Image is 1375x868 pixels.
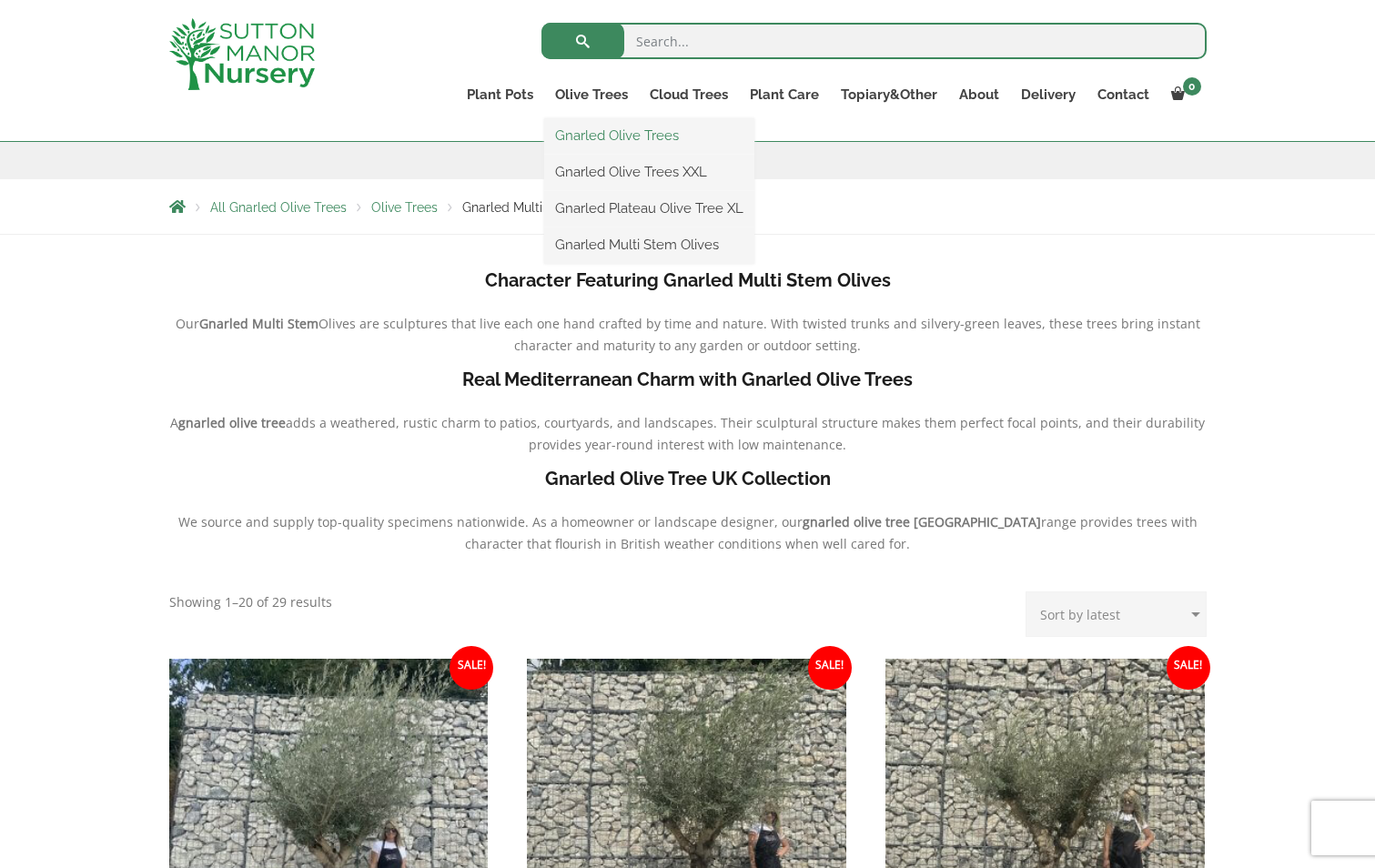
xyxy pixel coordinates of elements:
[545,468,831,490] b: Gnarled Olive Tree UK Collection
[639,82,739,107] a: Cloud Trees
[371,200,438,215] a: Olive Trees
[739,82,830,107] a: Plant Care
[450,646,493,690] span: Sale!
[318,315,1200,354] span: Olives are sculptures that live each one hand crafted by time and nature. With twisted trunks and...
[948,82,1010,107] a: About
[1167,646,1210,690] span: Sale!
[286,414,1205,453] span: adds a weathered, rustic charm to patios, courtyards, and landscapes. Their sculptural structure ...
[169,199,1207,214] nav: Breadcrumbs
[1010,82,1087,107] a: Delivery
[808,646,852,690] span: Sale!
[210,200,347,215] a: All Gnarled Olive Trees
[169,591,332,613] p: Showing 1–20 of 29 results
[178,513,803,530] span: We source and supply top-quality specimens nationwide. As a homeowner or landscape designer, our
[462,368,913,390] b: Real Mediterranean Charm with Gnarled Olive Trees
[544,231,754,258] a: Gnarled Multi Stem Olives
[1087,82,1160,107] a: Contact
[176,315,199,332] span: Our
[830,82,948,107] a: Topiary&Other
[169,18,315,90] img: logo
[803,513,1041,530] b: gnarled olive tree [GEOGRAPHIC_DATA]
[1026,591,1207,637] select: Shop order
[544,82,639,107] a: Olive Trees
[544,195,754,222] a: Gnarled Plateau Olive Tree XL
[541,23,1207,59] input: Search...
[462,200,618,215] span: Gnarled Multi Stem Olives
[178,414,286,431] b: gnarled olive tree
[1160,82,1207,107] a: 0
[544,122,754,149] a: Gnarled Olive Trees
[485,269,891,291] b: Character Featuring Gnarled Multi Stem Olives
[170,414,178,431] span: A
[456,82,544,107] a: Plant Pots
[199,315,318,332] b: Gnarled Multi Stem
[1183,77,1201,96] span: 0
[544,158,754,186] a: Gnarled Olive Trees XXL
